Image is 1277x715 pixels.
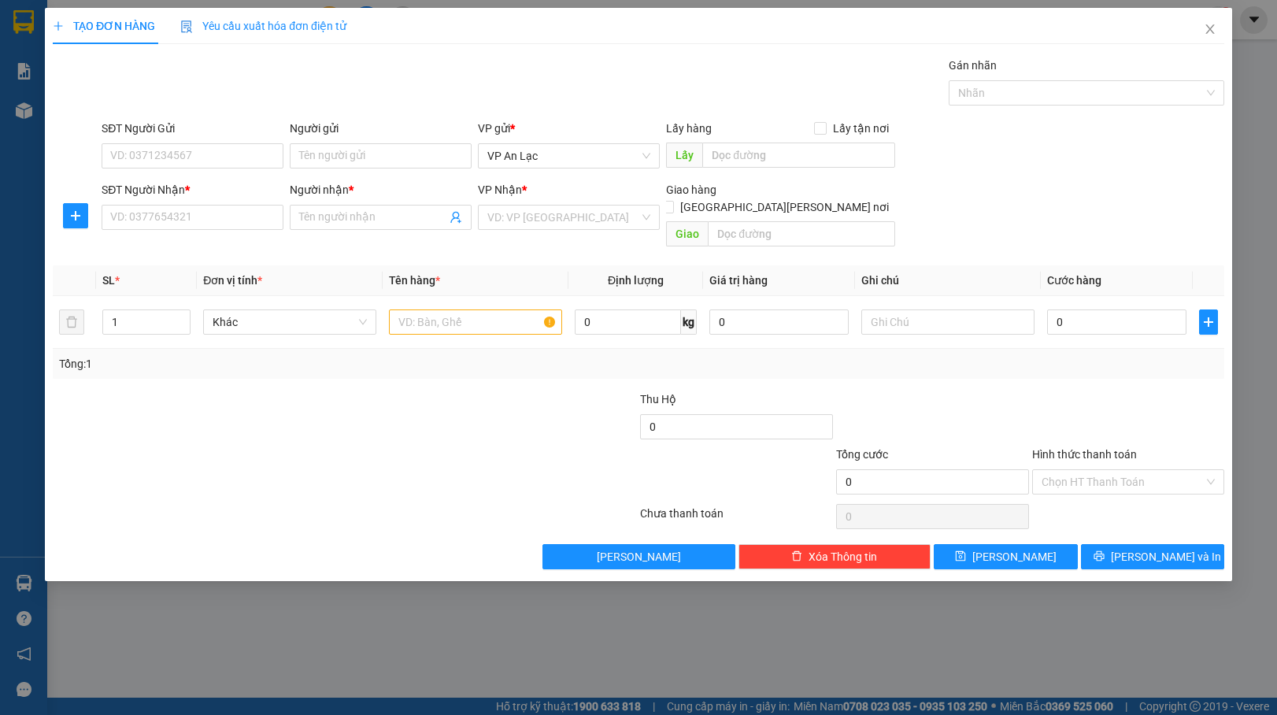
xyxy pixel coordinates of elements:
div: SĐT Người Gửi [102,120,283,137]
span: Giao [666,221,708,246]
div: Người nhận [290,181,472,198]
button: plus [1199,309,1219,335]
label: Gán nhãn [949,59,997,72]
span: Giá trị hàng [709,274,768,287]
th: Ghi chú [855,265,1041,296]
span: Khác [213,310,367,334]
span: Lấy tận nơi [827,120,895,137]
span: VP Nhận [478,183,522,196]
span: [PERSON_NAME] [597,548,681,565]
span: SL [102,274,114,287]
span: printer [1094,550,1105,563]
div: Người gửi [290,120,472,137]
label: Hình thức thanh toán [1031,448,1136,461]
span: VP An Lạc [487,144,650,168]
button: plus [63,203,88,228]
div: SĐT Người Nhận [102,181,283,198]
button: Close [1188,8,1232,52]
button: deleteXóa Thông tin [738,544,931,569]
span: Cước hàng [1047,274,1101,287]
div: VP gửi [478,120,660,137]
span: plus [53,20,64,31]
span: Yêu cầu xuất hóa đơn điện tử [180,20,346,32]
input: Ghi Chú [861,309,1035,335]
span: [GEOGRAPHIC_DATA][PERSON_NAME] nơi [674,198,895,216]
span: Thu Hộ [640,393,676,406]
button: [PERSON_NAME] [542,544,735,569]
img: icon [180,20,193,33]
button: save[PERSON_NAME] [934,544,1078,569]
span: kg [681,309,697,335]
div: Tổng: 1 [59,355,494,372]
span: [PERSON_NAME] và In [1111,548,1221,565]
span: Định lượng [608,274,664,287]
input: VD: Bàn, Ghế [389,309,562,335]
span: Xóa Thông tin [809,548,877,565]
span: plus [1200,316,1218,328]
span: Lấy [666,143,702,168]
span: Đơn vị tính [203,274,262,287]
span: Tên hàng [389,274,440,287]
div: Chưa thanh toán [638,505,835,532]
input: 0 [709,309,849,335]
input: Dọc đường [708,221,895,246]
span: close [1204,23,1216,35]
button: printer[PERSON_NAME] và In [1081,544,1225,569]
span: [PERSON_NAME] [972,548,1057,565]
span: Giao hàng [666,183,716,196]
span: TẠO ĐƠN HÀNG [53,20,155,32]
span: user-add [450,211,462,224]
span: save [955,550,966,563]
input: Dọc đường [702,143,895,168]
span: Lấy hàng [666,122,712,135]
span: Tổng cước [836,448,888,461]
button: delete [59,309,84,335]
span: delete [791,550,802,563]
span: plus [64,209,87,222]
